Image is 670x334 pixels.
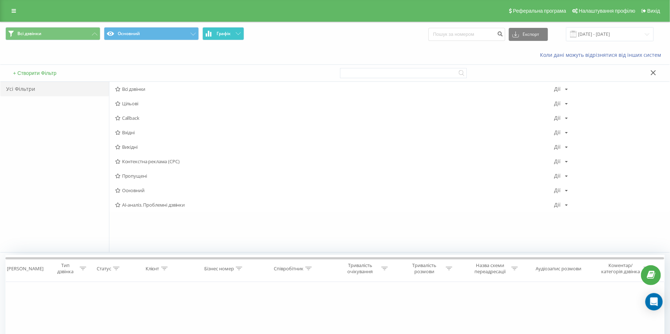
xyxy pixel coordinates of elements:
div: Тип дзвінка [53,262,78,275]
span: Всі дзвінки [115,86,554,92]
button: Експорт [509,28,548,41]
span: Основний [115,188,554,193]
button: Всі дзвінки [5,27,100,40]
div: [PERSON_NAME] [7,266,44,272]
input: Пошук за номером [428,28,505,41]
span: Налаштування профілю [579,8,635,14]
button: Основний [104,27,199,40]
div: Тривалість очікування [341,262,380,275]
div: Співробітник [274,266,303,272]
div: Аудіозапис розмови [536,266,581,272]
button: + Створити Фільтр [11,70,59,76]
div: Дії [554,159,561,164]
div: Дії [554,173,561,178]
div: Бізнес номер [204,266,234,272]
div: Назва схеми переадресації [471,262,510,275]
span: Контекстна реклама (CPC) [115,159,554,164]
div: Усі Фільтри [0,82,109,96]
span: Пропущені [115,173,554,178]
span: Всі дзвінки [17,31,41,37]
div: Дії [554,130,561,135]
div: Дії [554,144,561,149]
button: Графік [202,27,244,40]
span: Вихід [648,8,660,14]
span: Вихідні [115,144,554,149]
button: Закрити [648,69,659,77]
div: Дії [554,202,561,207]
div: Open Intercom Messenger [645,293,663,310]
div: Дії [554,86,561,92]
span: Графік [217,31,231,36]
a: Коли дані можуть відрізнятися вiд інших систем [540,51,665,58]
span: Вхідні [115,130,554,135]
span: Цільові [115,101,554,106]
div: Коментар/категорія дзвінка [599,262,642,275]
div: Дії [554,188,561,193]
div: Клієнт [146,266,159,272]
div: Дії [554,101,561,106]
span: Реферальна програма [513,8,566,14]
div: Дії [554,115,561,121]
span: AI-аналіз. Проблемні дзвінки [115,202,554,207]
div: Статус [97,266,111,272]
span: Callback [115,115,554,121]
div: Тривалість розмови [405,262,444,275]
